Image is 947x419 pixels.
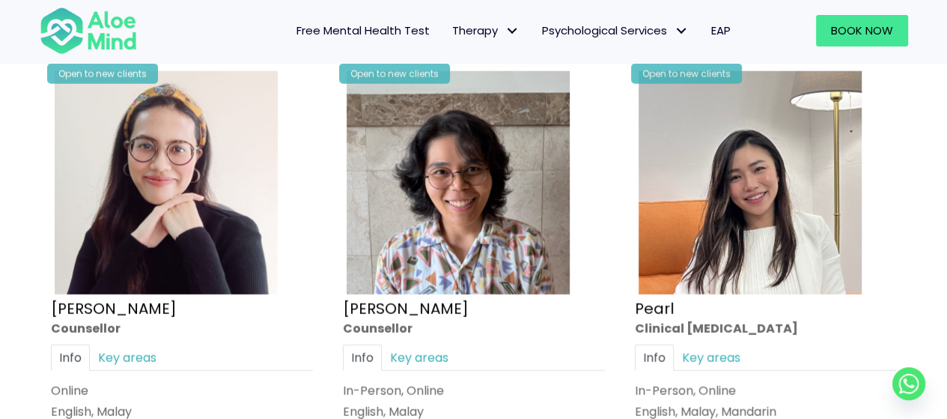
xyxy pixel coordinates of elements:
[631,64,742,84] div: Open to new clients
[711,22,731,38] span: EAP
[51,320,313,337] div: Counsellor
[285,15,441,46] a: Free Mental Health Test
[635,382,897,400] div: In-Person, Online
[502,20,523,42] span: Therapy: submenu
[90,345,165,371] a: Key areas
[51,382,313,400] div: Online
[639,71,862,295] img: Pearl photo
[674,345,749,371] a: Key areas
[55,71,278,295] img: Therapist Photo Update
[296,22,430,38] span: Free Mental Health Test
[347,71,570,295] img: zafeera counsellor
[452,22,520,38] span: Therapy
[51,345,90,371] a: Info
[441,15,531,46] a: TherapyTherapy: submenu
[343,298,469,319] a: [PERSON_NAME]
[635,298,674,319] a: Pearl
[700,15,742,46] a: EAP
[635,320,897,337] div: Clinical [MEDICAL_DATA]
[339,64,450,84] div: Open to new clients
[635,345,674,371] a: Info
[671,20,692,42] span: Psychological Services: submenu
[156,15,742,46] nav: Menu
[47,64,158,84] div: Open to new clients
[816,15,908,46] a: Book Now
[892,367,925,400] a: Whatsapp
[343,345,382,371] a: Info
[831,22,893,38] span: Book Now
[51,298,177,319] a: [PERSON_NAME]
[382,345,457,371] a: Key areas
[343,382,605,400] div: In-Person, Online
[40,6,137,55] img: Aloe mind Logo
[542,22,689,38] span: Psychological Services
[531,15,700,46] a: Psychological ServicesPsychological Services: submenu
[343,320,605,337] div: Counsellor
